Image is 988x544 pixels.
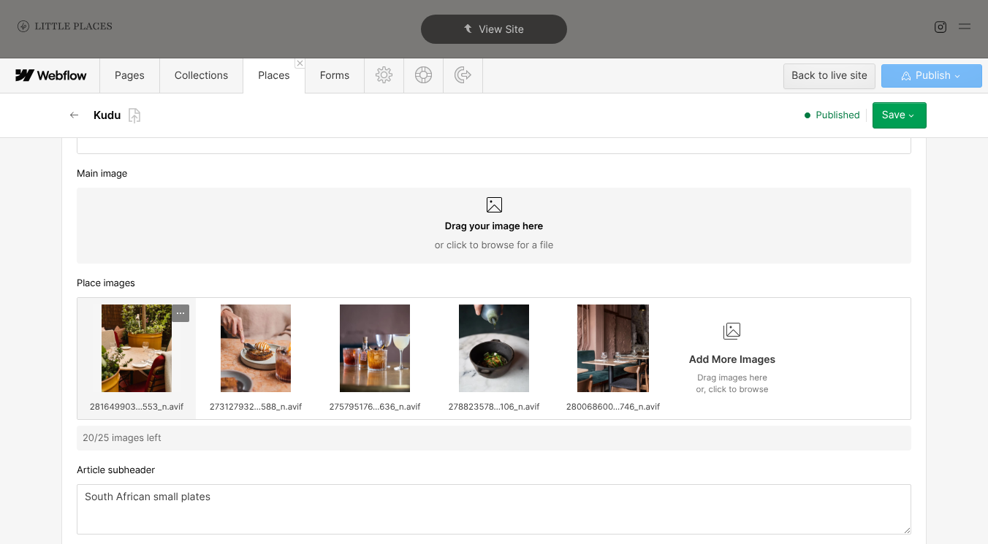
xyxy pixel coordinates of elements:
img: 628d5036274cf5a72cf4bfc5_281649903_1429688100783952_5479013892605187553_n.avif [102,304,172,392]
span: Main image [77,167,127,180]
div: Back to live site [791,65,867,87]
span: Article subheader [77,464,155,477]
div: 280068600…746_n.avif [560,392,666,413]
div: 273127932…588_n.avif [203,392,308,413]
span: Places [258,69,289,82]
button: Save [873,102,927,129]
h2: Kudu [94,108,121,123]
span: Drag your image here [445,220,544,233]
span: Place images [77,277,135,290]
img: 628d50355a0bea40aaf17f8b_273127932_141673594940774_3536340353877593588_n.avif [221,304,291,392]
button: Publish [881,64,982,88]
textarea: South African small plates [77,484,911,535]
img: 628d503679956615b4054a79_280068600_369695411872219_4488553339724231746_n.avif [577,304,648,392]
div: Drag images here or, click to browse [674,372,791,395]
span: Publish [913,65,951,87]
a: Close 'Places' tab [294,58,305,69]
span: Published [816,109,860,122]
span: Collections [175,69,228,82]
span: Forms [320,69,350,82]
div: Save [882,110,905,121]
button: Back to live site [783,64,875,89]
div: 278823578…106_n.avif [441,392,547,413]
span: or click to browse for a file [435,239,554,252]
img: 628d50362c3a8c846fa31e1c_275795176_485426283287804_8770520542109859636_n.avif [340,304,410,392]
span: Pages [115,69,145,82]
div: Add More Images [674,345,791,366]
div: 281649903…553_n.avif [84,392,189,413]
span: View Site [479,23,524,36]
div: 275795176…636_n.avif [322,392,427,413]
img: 628d50357995669e0e054a78_278823578_545725130321882_4746123389231277106_n.avif [459,304,529,392]
div: 20/25 images left [83,432,905,445]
